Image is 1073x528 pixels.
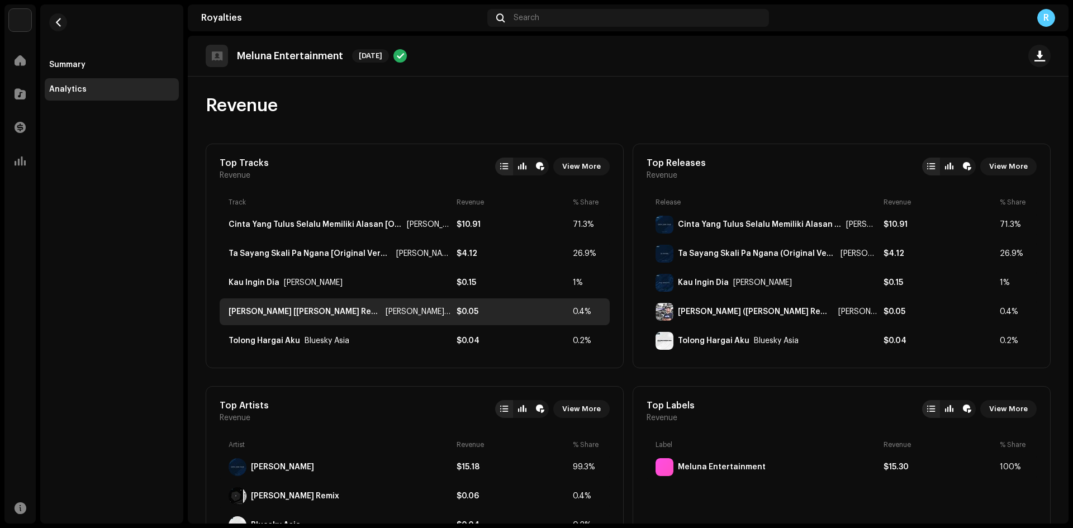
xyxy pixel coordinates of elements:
[573,463,601,472] div: 99.3%
[656,274,673,292] img: b9a464f2-ca4e-4afb-bff7-fc4889e29691
[457,220,568,229] div: $10.91
[457,463,568,472] div: $15.18
[884,220,995,229] div: $10.91
[49,85,87,94] div: Analytics
[386,307,452,316] div: Terek Bale [DJ Akbar Remix Version]
[1000,198,1028,207] div: % Share
[49,60,86,69] div: Summary
[733,278,792,287] div: Kau Ingin Dia
[553,158,610,175] button: View More
[884,278,995,287] div: $0.15
[229,487,246,505] img: 2aa814a3-7913-4889-8dac-487bf6305192
[220,171,250,180] span: Revenue
[884,249,995,258] div: $4.12
[656,440,879,449] div: Label
[647,400,695,411] div: Top Labels
[989,155,1028,178] span: View More
[573,278,601,287] div: 1%
[989,398,1028,420] span: View More
[1037,9,1055,27] div: R
[407,220,452,229] div: Cinta Yang Tulus Selalu Memiliki Alasan [Original Version]
[457,278,568,287] div: $0.15
[678,463,766,472] div: Meluna Entertainment
[457,307,568,316] div: $0.05
[220,158,269,169] div: Top Tracks
[251,463,314,472] div: Indra Gobel
[980,400,1037,418] button: View More
[457,198,568,207] div: Revenue
[514,13,539,22] span: Search
[237,50,343,62] p: Meluna Entertainment
[251,492,339,501] div: DJ Akbar Remix
[220,413,250,422] span: Revenue
[45,78,179,101] re-m-nav-item: Analytics
[562,155,601,178] span: View More
[457,492,568,501] div: $0.06
[201,13,483,22] div: Royalties
[45,54,179,76] re-m-nav-item: Summary
[573,249,601,258] div: 26.9%
[1000,463,1028,472] div: 100%
[884,440,995,449] div: Revenue
[678,249,836,258] div: Ta Sayang Skali Pa Ngana (Original Version) [Original Version]
[656,198,879,207] div: Release
[352,49,389,63] span: [DATE]
[1000,249,1028,258] div: 26.9%
[678,336,749,345] div: Tolong Hargai Aku
[884,198,995,207] div: Revenue
[884,307,995,316] div: $0.05
[678,220,842,229] div: Cinta Yang Tulus Selalu Memiliki Alasan (Original Version) [Original Version]
[846,220,879,229] div: Cinta Yang Tulus Selalu Memiliki Alasan (Original Version) [Original Version]
[656,245,673,263] img: 9bbe5a6c-2dea-466b-bfc2-158e95e91d10
[206,94,278,117] span: Revenue
[229,440,452,449] div: Artist
[573,198,601,207] div: % Share
[1000,440,1028,449] div: % Share
[457,440,568,449] div: Revenue
[457,336,568,345] div: $0.04
[229,220,402,229] div: Cinta Yang Tulus Selalu Memiliki Alasan [Original Version]
[1000,307,1028,316] div: 0.4%
[229,458,246,476] img: 36ed1edd-c83e-422a-b13f-563b0de8aea2
[553,400,610,418] button: View More
[220,400,269,411] div: Top Artists
[841,249,879,258] div: Ta Sayang Skali Pa Ngana (Original Version) [Original Version]
[562,398,601,420] span: View More
[754,336,799,345] div: Tolong Hargai Aku
[229,198,452,207] div: Track
[656,216,673,234] img: 36ed1edd-c83e-422a-b13f-563b0de8aea2
[229,307,381,316] div: Terek Bale [DJ Akbar Remix Version]
[229,278,279,287] div: Kau Ingin Dia
[647,158,706,169] div: Top Releases
[884,463,995,472] div: $15.30
[305,336,349,345] div: Tolong Hargai Aku
[284,278,343,287] div: Kau Ingin Dia
[647,413,677,422] span: Revenue
[457,249,568,258] div: $4.12
[678,278,729,287] div: Kau Ingin Dia
[678,307,834,316] div: Terek Bale (DJ Akbar Remix Version) [DJ Akbar Remix Version]
[396,249,452,258] div: Ta Sayang Skali Pa Ngana [Original Version]
[656,332,673,350] img: 8baf7bc7-f522-48c3-ad3b-e1c5bd491a4d
[573,307,601,316] div: 0.4%
[229,249,392,258] div: Ta Sayang Skali Pa Ngana [Original Version]
[1000,336,1028,345] div: 0.2%
[838,307,879,316] div: Terek Bale (DJ Akbar Remix Version) [DJ Akbar Remix Version]
[573,440,601,449] div: % Share
[884,336,995,345] div: $0.04
[573,336,601,345] div: 0.2%
[980,158,1037,175] button: View More
[573,492,601,501] div: 0.4%
[9,9,31,31] img: de0d2825-999c-4937-b35a-9adca56ee094
[1000,278,1028,287] div: 1%
[656,303,673,321] img: e4397b08-ee73-44a5-88b0-c1960a18655d
[1000,220,1028,229] div: 71.3%
[573,220,601,229] div: 71.3%
[229,336,300,345] div: Tolong Hargai Aku
[647,171,677,180] span: Revenue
